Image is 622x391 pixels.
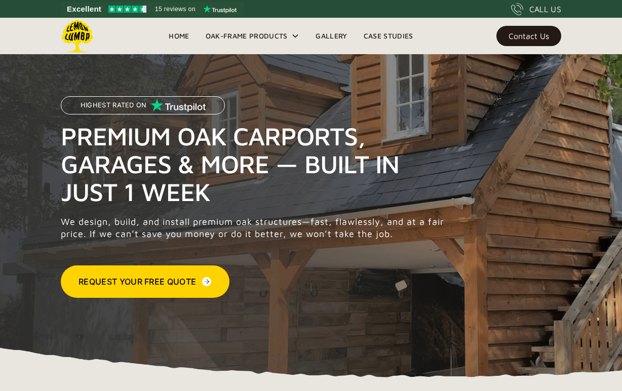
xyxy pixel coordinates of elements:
[307,28,355,44] a: Gallery
[61,216,450,240] p: We design, build, and install premium oak structures—fast, flawlessly, and at a fair price. If we...
[198,18,308,54] div: Oak-Frame Products
[61,2,244,16] a: See Lemon Lumba reviews on Trustpilot
[161,28,197,44] a: Home
[509,32,549,40] div: Contact Us
[206,30,288,42] div: Oak-Frame Products
[511,3,561,15] a: CALL US
[81,102,147,109] p: Highest Rated on
[203,5,237,13] img: Trustpilot logo
[61,96,225,122] a: Highest Rated on
[496,26,561,46] a: Contact Us
[61,122,450,206] h1: Premium Oak Carports, Garages & More — Built in Just 1 Week
[67,3,101,15] span: Excellent
[108,6,146,13] img: Trustpilot 4.5 stars
[61,265,229,298] a: Request Your Free Quote
[79,276,196,288] div: Request Your Free Quote
[155,3,196,15] span: 15 reviews on
[356,28,421,44] a: Case Studies
[529,3,561,15] div: CALL US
